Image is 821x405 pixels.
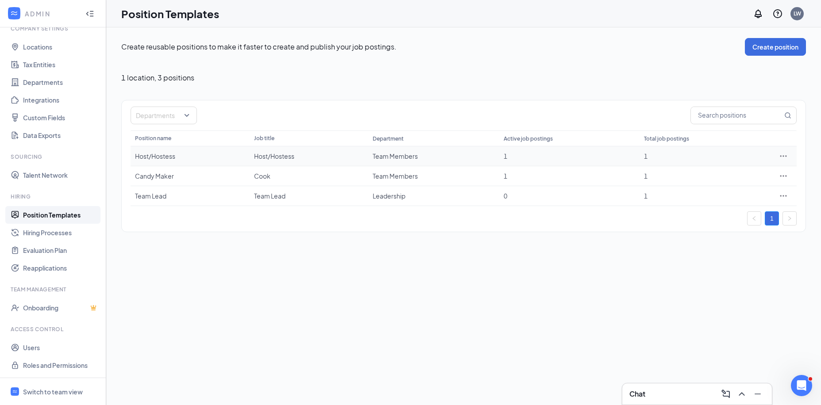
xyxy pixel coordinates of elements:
a: Evaluation Plan [23,241,99,259]
li: 1 [765,211,779,225]
a: Data Exports [23,126,99,144]
a: Hiring Processes [23,224,99,241]
th: Department [368,130,499,146]
a: Roles and Permissions [23,356,99,374]
td: Leadership [368,186,499,206]
span: 1 location , 3 positions [121,73,194,82]
div: Team Lead [254,191,364,200]
li: Previous Page [747,211,761,225]
div: Cook [254,172,364,180]
button: right [782,211,797,225]
div: Sourcing [11,153,97,160]
a: Departments [23,73,99,91]
a: 1 [765,212,779,225]
div: Switch to team view [23,387,83,396]
li: Next Page [782,211,797,225]
svg: ComposeMessage [721,389,731,399]
button: ChevronUp [735,387,749,401]
iframe: Intercom live chat [791,375,812,396]
div: Team Lead [135,191,245,200]
td: Team Members [368,166,499,186]
svg: MagnifyingGlass [784,112,791,119]
div: Candy Maker [135,172,245,180]
svg: Ellipses [779,191,788,200]
a: Integrations [23,91,99,109]
div: Team Management [11,286,97,293]
span: Job title [254,135,274,141]
svg: Minimize [752,389,763,399]
div: ADMIN [25,9,77,18]
svg: QuestionInfo [772,8,783,19]
div: 1 [504,152,635,160]
a: Custom Fields [23,109,99,126]
h3: Chat [629,389,645,399]
span: right [787,216,792,221]
a: Locations [23,38,99,56]
a: Tax Entities [23,56,99,73]
div: 1 [644,191,766,200]
button: left [747,211,761,225]
a: Talent Network [23,166,99,184]
th: Active job postings [499,130,640,146]
span: Position name [135,135,171,141]
button: Create position [745,38,806,56]
svg: Ellipses [779,172,788,180]
th: Total job postings [640,130,770,146]
div: Host/Hostess [254,152,364,160]
div: LW [794,10,801,17]
a: OnboardingCrown [23,299,99,317]
td: Team Members [368,146,499,166]
div: Company Settings [11,25,97,32]
input: Search positions [691,107,782,124]
p: Create reusable positions to make it faster to create and publish your job postings. [121,42,745,52]
svg: ChevronUp [736,389,747,399]
div: Access control [11,325,97,333]
div: 1 [504,172,635,180]
button: Minimize [751,387,765,401]
svg: WorkstreamLogo [10,9,19,18]
svg: Ellipses [779,152,788,160]
svg: WorkstreamLogo [12,389,18,394]
div: Hiring [11,193,97,200]
svg: Notifications [753,8,763,19]
h1: Position Templates [121,6,219,21]
div: 1 [644,172,766,180]
a: Reapplications [23,259,99,277]
div: 0 [504,191,635,200]
button: ComposeMessage [719,387,733,401]
div: 1 [644,152,766,160]
span: left [752,216,757,221]
div: Host/Hostess [135,152,245,160]
a: Position Templates [23,206,99,224]
svg: Collapse [85,9,94,18]
a: Users [23,339,99,356]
